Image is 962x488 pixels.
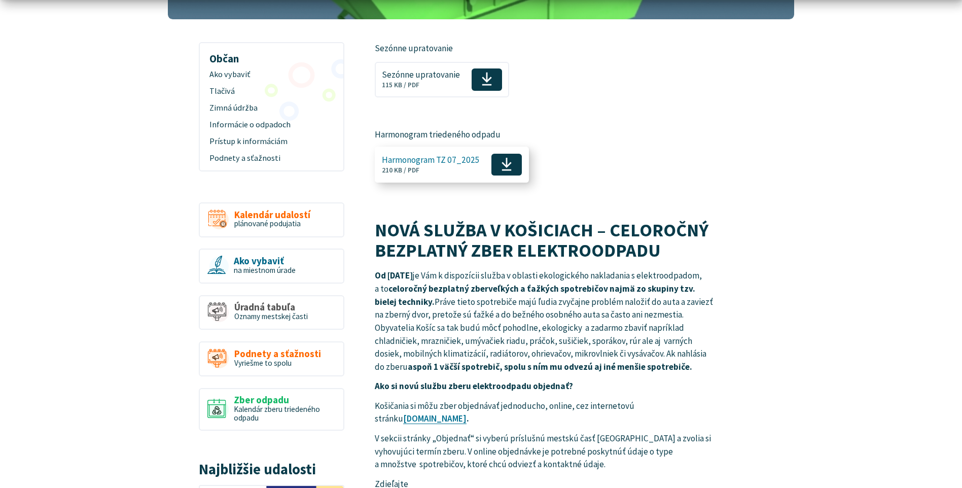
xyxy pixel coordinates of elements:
a: Kalendár udalostí plánované podujatia [199,202,344,237]
span: Vyriešme to spolu [234,358,292,368]
p: V sekcii stránky „Objednať“ si vyberú príslušnú mestskú časť [GEOGRAPHIC_DATA] a zvolia si vyhovu... [375,432,717,471]
strong: Ako si novú službu zberu elektroodpadu objednať? [375,380,573,392]
a: Zber odpadu Kalendár zberu triedeného odpadu [199,388,344,431]
a: Prístup k informáciám [203,133,339,150]
span: Harmonogram TZ 07_2025 [382,155,480,165]
a: Ako vybaviť [203,66,339,83]
a: Ako vybaviť na miestnom úrade [199,249,344,284]
strong: Od [DATE] [375,270,413,281]
a: Tlačivá [203,83,339,100]
span: Oznamy mestskej časti [234,311,308,321]
p: Košičania si môžu zber objednávať jednoducho, online, cez internetovú stránku [375,400,717,426]
strong: . [403,413,469,424]
span: Podnety a sťažnosti [209,150,334,167]
span: Zber odpadu [234,395,336,405]
a: [DOMAIN_NAME] [403,413,467,424]
a: Podnety a sťažnosti [203,150,339,167]
span: Ako vybaviť [234,256,296,266]
span: plánované podujatia [234,219,301,228]
span: 115 KB / PDF [382,81,419,89]
span: Zimná údržba [209,100,334,117]
span: na miestnom úrade [234,265,296,275]
span: NOVÁ SLUŽBA V KOŠICIACH – CELOROČNÝ BEZPLATNÝ ZBER ELEKTROODPADU [375,218,708,262]
span: 210 KB / PDF [382,166,419,175]
a: Podnety a sťažnosti Vyriešme to spolu [199,341,344,376]
a: Zimná údržba [203,100,339,117]
span: Tlačivá [209,83,334,100]
a: Sezónne upratovanie115 KB / PDF [375,62,509,97]
p: Harmonogram triedeného odpadu [375,128,717,142]
a: Informácie o odpadoch [203,117,339,133]
span: Kalendár zberu triedeného odpadu [234,404,320,423]
strong: celoročný bezplatný zber [388,283,488,294]
a: Harmonogram TZ 07_2025210 KB / PDF [375,147,528,182]
p: je Vám k dispozícii služba v oblasti ekologického nakladania s elektroodpadom, a to Práve tieto s... [375,269,717,373]
span: Ako vybaviť [209,66,334,83]
span: Úradná tabuľa [234,302,308,312]
span: Informácie o odpadoch [209,117,334,133]
span: Kalendár udalostí [234,210,310,220]
h3: Najbližšie udalosti [199,462,344,477]
span: Podnety a sťažnosti [234,348,321,359]
strong: veľkých a ťažkých spotrebičov najmä zo skupiny tzv. bielej techniky. [375,283,695,307]
span: Sezónne upratovanie [382,70,460,80]
a: Úradná tabuľa Oznamy mestskej časti [199,295,344,330]
p: Sezónne upratovanie [375,42,717,55]
span: Prístup k informáciám [209,133,334,150]
strong: aspoň 1 väčší spotrebič, spolu s ním mu odvezú aj iné menšie spotrebiče. [408,361,692,372]
h3: Občan [203,45,339,66]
